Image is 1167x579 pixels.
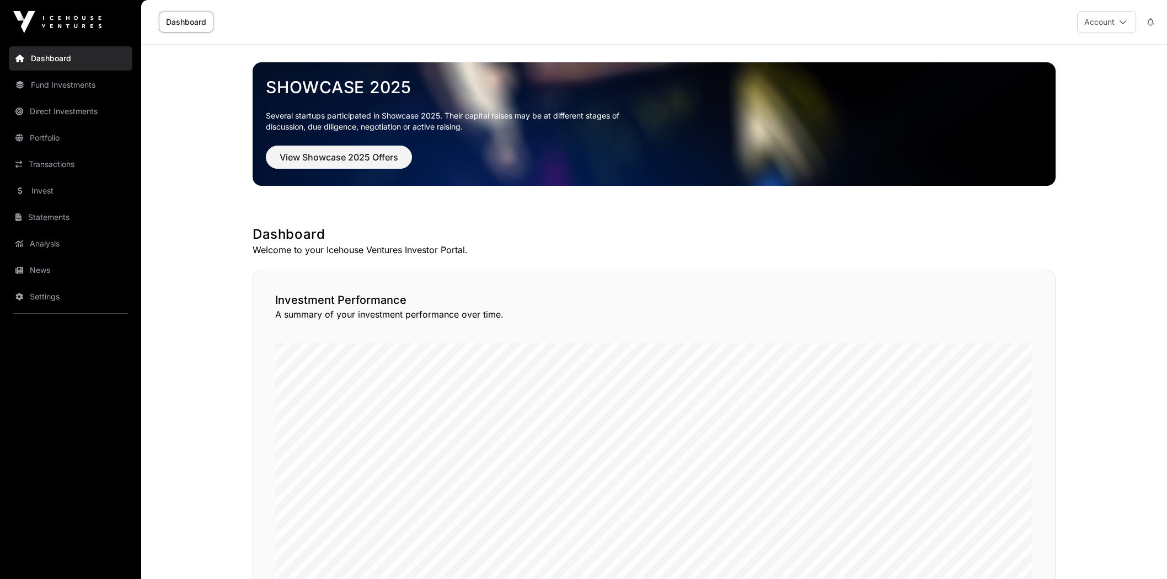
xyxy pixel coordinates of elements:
[253,226,1056,243] h1: Dashboard
[266,110,636,132] p: Several startups participated in Showcase 2025. Their capital raises may be at different stages o...
[275,292,1033,308] h2: Investment Performance
[275,308,1033,321] p: A summary of your investment performance over time.
[13,11,101,33] img: Icehouse Ventures Logo
[9,179,132,203] a: Invest
[9,46,132,71] a: Dashboard
[9,285,132,309] a: Settings
[9,126,132,150] a: Portfolio
[266,146,412,169] button: View Showcase 2025 Offers
[9,73,132,97] a: Fund Investments
[266,77,1042,97] a: Showcase 2025
[266,157,412,168] a: View Showcase 2025 Offers
[253,243,1056,256] p: Welcome to your Icehouse Ventures Investor Portal.
[9,99,132,124] a: Direct Investments
[1077,11,1136,33] button: Account
[159,12,213,33] a: Dashboard
[9,205,132,229] a: Statements
[9,152,132,176] a: Transactions
[253,62,1056,186] img: Showcase 2025
[9,258,132,282] a: News
[9,232,132,256] a: Analysis
[280,151,398,164] span: View Showcase 2025 Offers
